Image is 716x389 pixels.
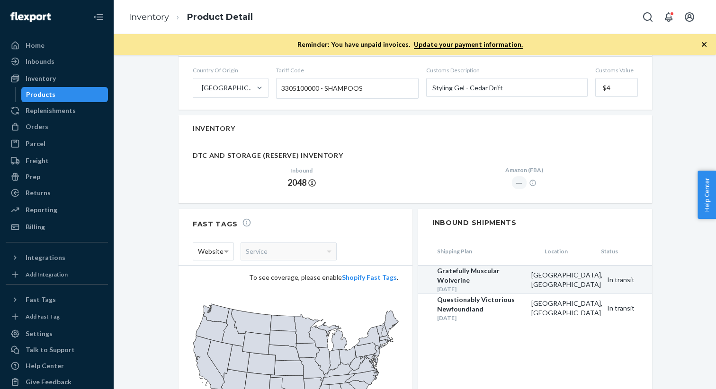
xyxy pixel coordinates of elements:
[6,153,108,168] a: Freight
[26,312,60,320] div: Add Fast Tag
[527,270,602,289] div: [GEOGRAPHIC_DATA], [GEOGRAPHIC_DATA]
[418,266,652,294] a: Gratefully Muscular Wolverine[DATE][GEOGRAPHIC_DATA], [GEOGRAPHIC_DATA]In transit
[26,90,55,99] div: Products
[26,222,45,232] div: Billing
[698,171,716,219] button: Help Center
[595,78,638,97] input: Customs Value
[6,103,108,118] a: Replenishments
[6,136,108,151] a: Parcel
[6,169,108,184] a: Prep
[26,122,48,131] div: Orders
[276,66,419,74] span: Tariff Code
[6,219,108,234] a: Billing
[193,152,638,159] h2: DTC AND STORAGE (RESERVE) INVENTORY
[26,205,57,215] div: Reporting
[6,269,108,280] a: Add Integration
[6,358,108,373] a: Help Center
[418,247,540,255] span: Shipping Plan
[26,345,75,354] div: Talk to Support
[6,185,108,200] a: Returns
[287,177,316,189] div: 2048
[26,270,68,278] div: Add Integration
[26,295,56,304] div: Fast Tags
[505,166,543,174] div: Amazon (FBA)
[638,8,657,26] button: Open Search Box
[187,12,253,22] a: Product Detail
[6,202,108,217] a: Reporting
[198,243,224,259] span: Website
[418,209,652,237] h2: Inbound Shipments
[6,119,108,134] a: Orders
[414,40,523,49] a: Update your payment information.
[342,273,397,281] a: Shopify Fast Tags
[26,361,64,371] div: Help Center
[6,38,108,53] a: Home
[201,83,202,93] input: [GEOGRAPHIC_DATA]
[512,176,527,189] div: ―
[6,326,108,341] a: Settings
[26,172,40,182] div: Prep
[193,66,268,74] span: Country Of Origin
[26,57,54,66] div: Inbounds
[89,8,108,26] button: Close Navigation
[26,188,51,198] div: Returns
[193,273,398,282] div: To see coverage, please enable .
[418,294,652,322] a: Questionably Victorious Newfoundland[DATE][GEOGRAPHIC_DATA], [GEOGRAPHIC_DATA]In transit
[596,247,653,255] span: Status
[437,266,527,285] div: Gratefully Muscular Wolverine
[595,66,638,74] span: Customs Value
[129,12,169,22] a: Inventory
[26,253,65,262] div: Integrations
[26,139,45,148] div: Parcel
[602,303,652,313] div: In transit
[6,292,108,307] button: Fast Tags
[281,80,363,96] span: 3305100000 - SHAMPOOS
[6,54,108,69] a: Inbounds
[121,3,260,31] ol: breadcrumbs
[437,295,527,314] div: Questionably Victorious Newfoundland
[659,8,678,26] button: Open notifications
[6,71,108,86] a: Inventory
[426,66,588,74] span: Customs Description
[21,87,108,102] a: Products
[527,299,602,318] div: [GEOGRAPHIC_DATA], [GEOGRAPHIC_DATA]
[193,125,235,132] h2: Inventory
[287,166,316,174] div: Inbound
[193,218,251,228] h2: Fast Tags
[26,74,56,83] div: Inventory
[26,329,53,338] div: Settings
[202,83,256,93] div: [GEOGRAPHIC_DATA]
[680,8,699,26] button: Open account menu
[437,285,527,293] div: [DATE]
[297,40,523,49] p: Reminder: You have unpaid invoices.
[602,275,652,285] div: In transit
[26,377,72,387] div: Give Feedback
[26,156,49,165] div: Freight
[26,106,76,115] div: Replenishments
[6,342,108,357] a: Talk to Support
[540,247,596,255] span: Location
[241,243,336,260] div: Service
[26,41,45,50] div: Home
[437,314,527,322] div: [DATE]
[10,12,51,22] img: Flexport logo
[6,311,108,322] a: Add Fast Tag
[6,250,108,265] button: Integrations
